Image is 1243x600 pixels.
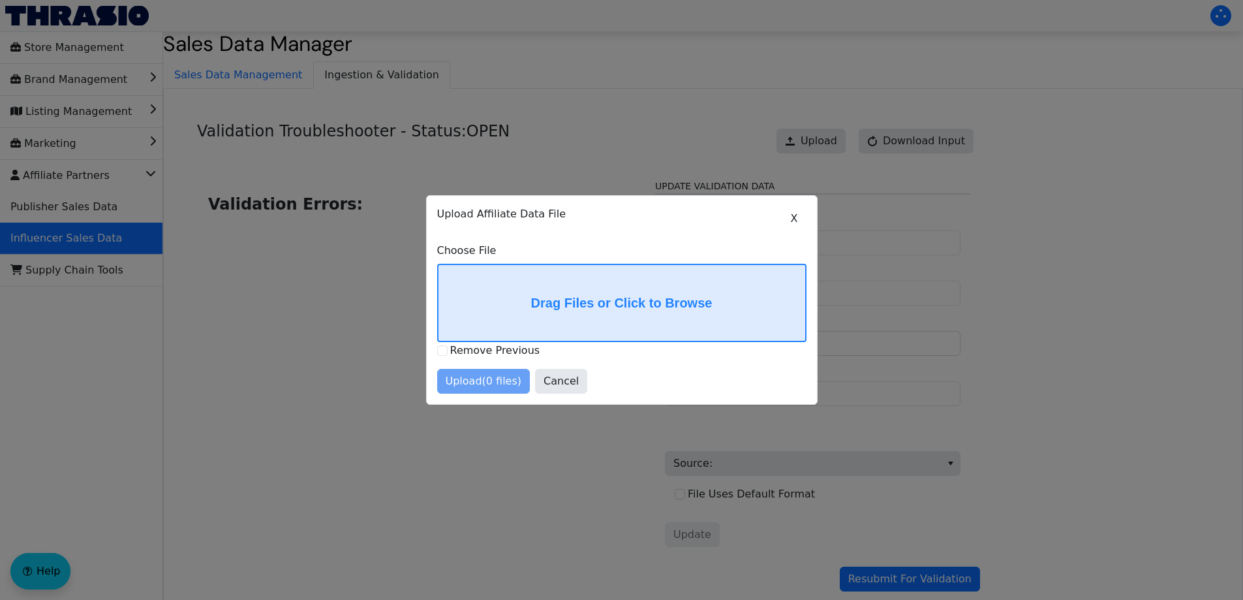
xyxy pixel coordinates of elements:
span: X [791,211,798,227]
span: Cancel [544,373,579,389]
label: Remove Previous [450,344,540,356]
button: Cancel [535,369,587,394]
label: Choose File [437,243,806,259]
button: X [782,206,806,231]
label: Drag Files or Click to Browse [438,265,805,341]
p: Upload Affiliate Data File [437,206,806,222]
